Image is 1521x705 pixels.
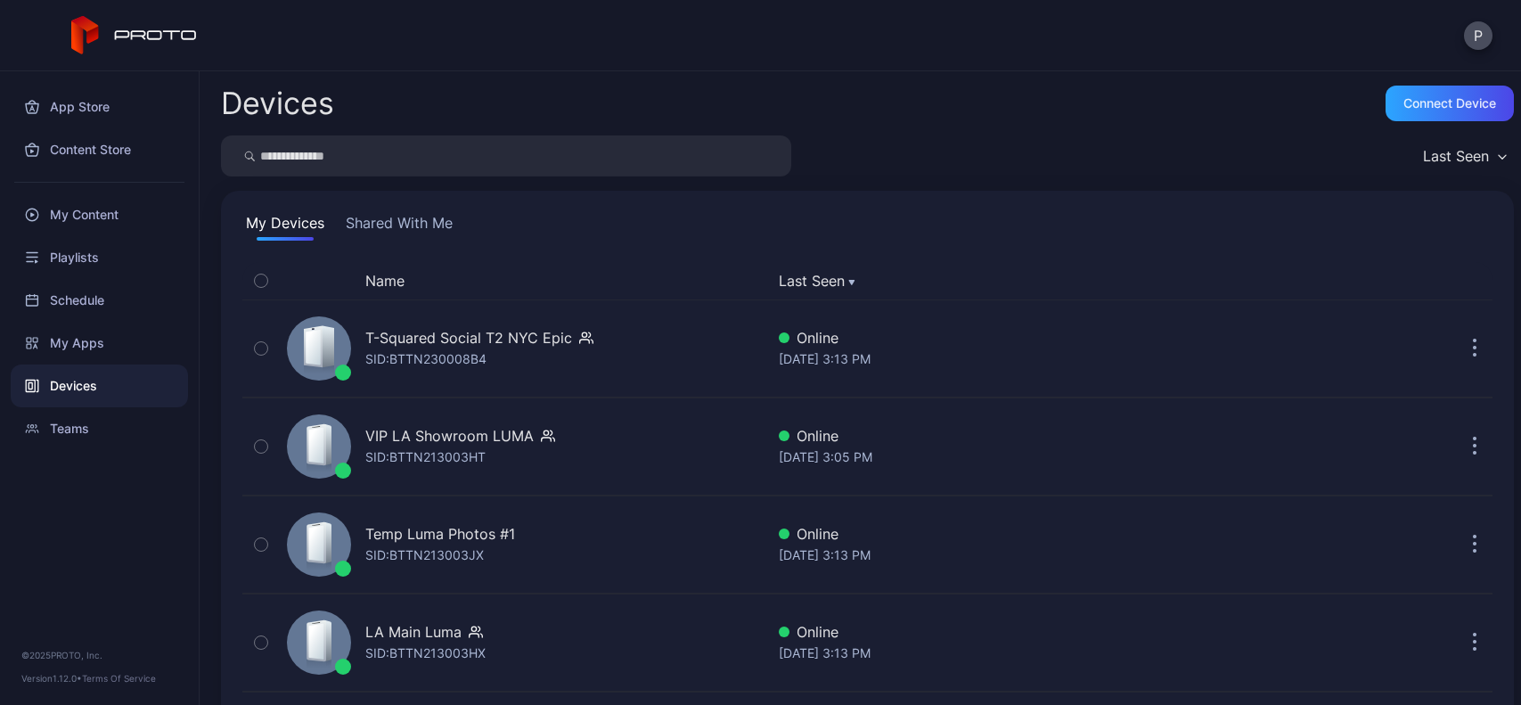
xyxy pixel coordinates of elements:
button: Last Seen [1414,135,1514,176]
div: SID: BTTN213003JX [365,545,484,566]
a: Schedule [11,279,188,322]
div: [DATE] 3:13 PM [779,348,1268,370]
a: Teams [11,407,188,450]
a: Playlists [11,236,188,279]
span: Version 1.12.0 • [21,673,82,684]
button: Connect device [1386,86,1514,121]
div: SID: BTTN213003HX [365,643,486,664]
a: App Store [11,86,188,128]
div: Online [779,523,1268,545]
a: Content Store [11,128,188,171]
button: Shared With Me [342,212,456,241]
div: Online [779,327,1268,348]
div: LA Main Luma [365,621,462,643]
button: P [1464,21,1492,50]
button: My Devices [242,212,328,241]
a: My Apps [11,322,188,365]
div: Update Device [1275,270,1435,291]
div: SID: BTTN213003HT [365,447,486,468]
div: T-Squared Social T2 NYC Epic [365,327,572,348]
div: Online [779,425,1268,447]
div: [DATE] 3:05 PM [779,447,1268,468]
a: Terms Of Service [82,673,156,684]
h2: Devices [221,87,334,119]
div: VIP LA Showroom LUMA [365,425,534,447]
a: Devices [11,365,188,407]
div: Online [779,621,1268,643]
button: Last Seen [779,270,1261,291]
div: SID: BTTN230008B4 [365,348,487,370]
div: © 2025 PROTO, Inc. [21,648,177,662]
div: Connect device [1403,96,1496,111]
div: Options [1457,270,1492,291]
div: Last Seen [1423,147,1489,165]
div: [DATE] 3:13 PM [779,643,1268,664]
a: My Content [11,193,188,236]
div: Temp Luma Photos #1 [365,523,515,545]
div: [DATE] 3:13 PM [779,545,1268,566]
button: Name [365,270,405,291]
